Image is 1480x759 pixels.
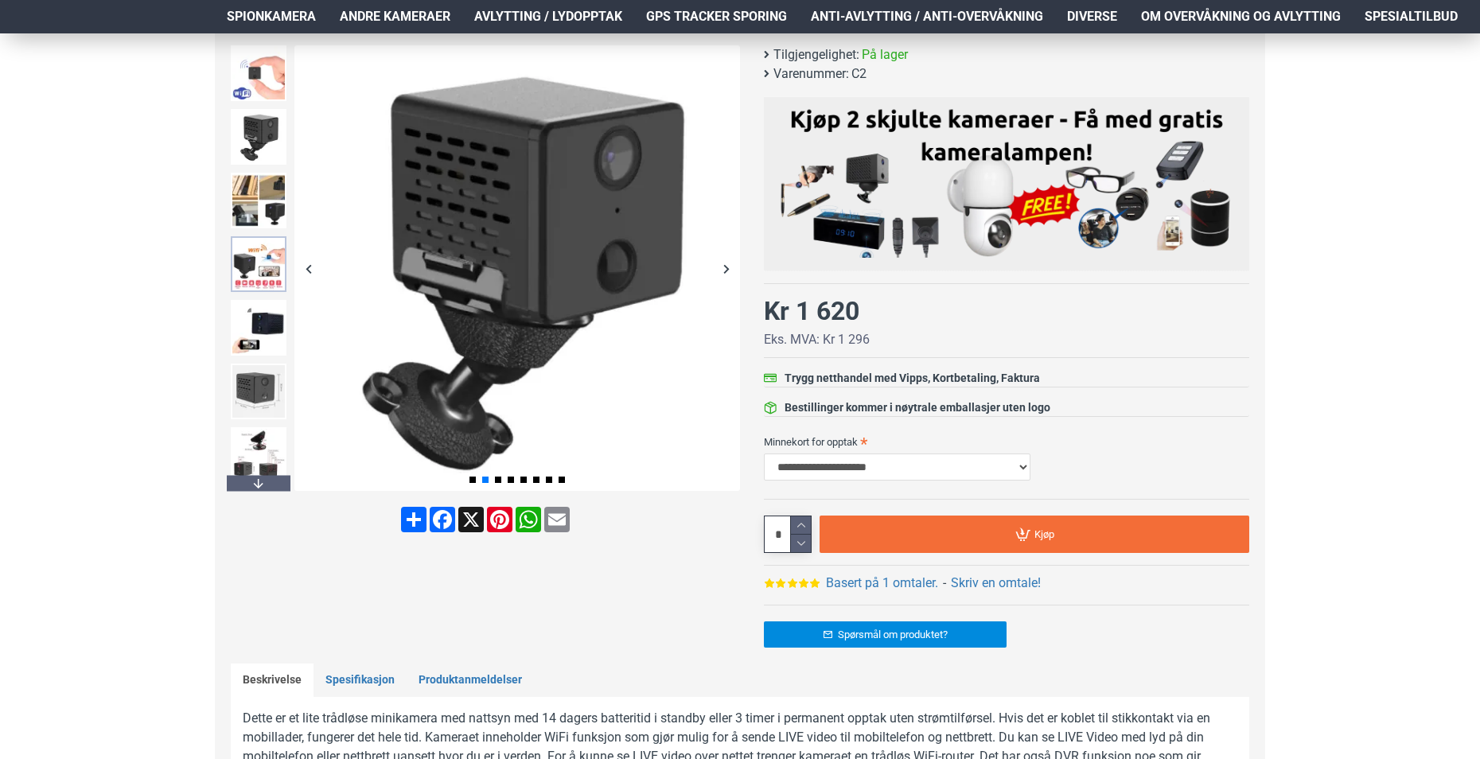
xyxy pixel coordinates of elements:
[773,64,849,84] b: Varenummer:
[407,664,534,697] a: Produktanmeldelser
[811,7,1043,26] span: Anti-avlytting / Anti-overvåkning
[508,477,514,483] span: Go to slide 4
[826,574,938,593] a: Basert på 1 omtaler.
[294,255,322,282] div: Previous slide
[314,664,407,697] a: Spesifikasjon
[764,621,1007,648] a: Spørsmål om produktet?
[231,427,286,483] img: WiFi nattsyn minikamera med 14 dager batterilevetid - SpyGadgets.no
[340,7,450,26] span: Andre kameraer
[1034,529,1054,539] span: Kjøp
[520,477,527,483] span: Go to slide 5
[712,255,740,282] div: Next slide
[776,105,1237,258] img: Kjøp 2 skjulte kameraer – Få med gratis kameralampe!
[1141,7,1341,26] span: Om overvåkning og avlytting
[227,475,290,491] div: Next slide
[231,173,286,228] img: WiFi nattsyn minikamera med 14 dager batterilevetid - SpyGadgets.no
[559,477,565,483] span: Go to slide 8
[514,507,543,532] a: WhatsApp
[943,575,946,590] b: -
[764,429,1249,454] label: Minnekort for opptak
[546,477,552,483] span: Go to slide 7
[495,477,501,483] span: Go to slide 3
[862,45,908,64] span: På lager
[231,664,314,697] a: Beskrivelse
[231,109,286,165] img: WiFi nattsyn minikamera med 14 dager batterilevetid - SpyGadgets.no
[231,236,286,292] img: WiFi nattsyn minikamera med 14 dager batterilevetid - SpyGadgets.no
[785,399,1050,416] div: Bestillinger kommer i nøytrale emballasjer uten logo
[231,45,286,101] img: WiFi nattsyn minikamera med 14 dager batterilevetid - SpyGadgets.no
[231,364,286,419] img: WiFi nattsyn minikamera med 14 dager batterilevetid - SpyGadgets.no
[428,507,457,532] a: Facebook
[851,64,867,84] span: C2
[231,300,286,356] img: WiFi nattsyn minikamera med 14 dager batterilevetid - SpyGadgets.no
[474,7,622,26] span: Avlytting / Lydopptak
[485,507,514,532] a: Pinterest
[1365,7,1458,26] span: Spesialtilbud
[294,45,740,491] img: WiFi nattsyn minikamera med 14 dager batterilevetid - SpyGadgets.no
[457,507,485,532] a: X
[399,507,428,532] a: Share
[533,477,539,483] span: Go to slide 6
[773,45,859,64] b: Tilgjengelighet:
[227,7,316,26] span: Spionkamera
[951,574,1041,593] a: Skriv en omtale!
[469,477,476,483] span: Go to slide 1
[482,477,489,483] span: Go to slide 2
[543,507,571,532] a: Email
[785,370,1040,387] div: Trygg netthandel med Vipps, Kortbetaling, Faktura
[646,7,787,26] span: GPS Tracker Sporing
[764,292,859,330] div: Kr 1 620
[1067,7,1117,26] span: Diverse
